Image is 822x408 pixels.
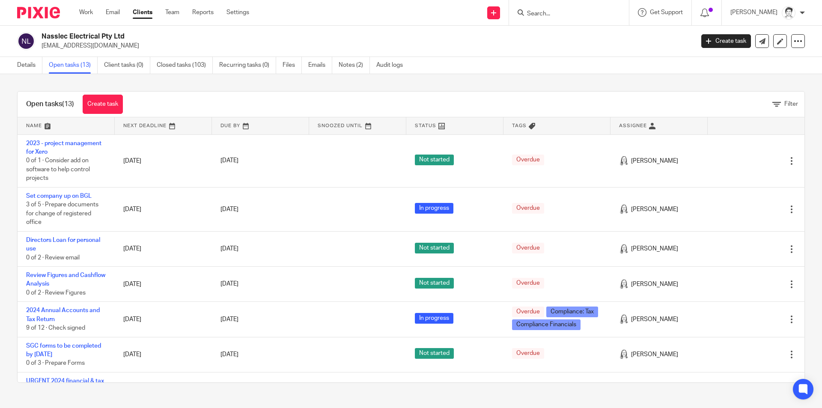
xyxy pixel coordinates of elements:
span: Overdue [512,348,544,359]
span: [PERSON_NAME] [631,315,678,324]
span: In progress [415,313,453,324]
span: Not started [415,348,454,359]
a: URGENT 2024 financial & tax return queries [26,378,104,393]
a: Directors Loan for personal use [26,237,100,252]
a: Recurring tasks (0) [219,57,276,74]
td: [DATE] [115,187,212,231]
td: [DATE] [115,134,212,187]
img: Eleanor%20Shakeshaft.jpg [619,156,629,166]
span: [DATE] [220,246,238,252]
a: Create task [83,95,123,114]
span: 9 of 12 · Check signed [26,325,85,331]
span: 0 of 2 · Review Figures [26,290,86,296]
span: Overdue [512,278,544,289]
a: Client tasks (0) [104,57,150,74]
span: 3 of 5 · Prepare documents for change of registered office [26,202,98,225]
span: Compliance: Tax [546,307,598,317]
a: Files [283,57,302,74]
a: Notes (2) [339,57,370,74]
span: [DATE] [220,206,238,212]
h2: Nasslec Electrical Pty Ltd [42,32,559,41]
a: Reports [192,8,214,17]
span: Filter [784,101,798,107]
span: Snoozed Until [318,123,363,128]
p: [PERSON_NAME] [730,8,777,17]
a: Audit logs [376,57,409,74]
span: Not started [415,155,454,165]
a: Emails [308,57,332,74]
img: Julie%20Wainwright.jpg [782,6,795,20]
img: svg%3E [17,32,35,50]
h1: Open tasks [26,100,74,109]
a: Work [79,8,93,17]
img: Eleanor%20Shakeshaft.jpg [619,244,629,254]
img: Eleanor%20Shakeshaft.jpg [619,314,629,325]
a: Settings [226,8,249,17]
a: 2023 - project management for Xero [26,140,101,155]
span: Overdue [512,155,544,165]
a: Email [106,8,120,17]
span: [DATE] [220,316,238,322]
a: 2024 Annual Accounts and Tax Return [26,307,100,322]
td: [DATE] [115,302,212,337]
span: [PERSON_NAME] [631,205,678,214]
span: [PERSON_NAME] [631,244,678,253]
td: [DATE] [115,337,212,372]
span: Not started [415,278,454,289]
a: Details [17,57,42,74]
a: Team [165,8,179,17]
span: In progress [415,203,453,214]
a: Closed tasks (103) [157,57,213,74]
img: Eleanor%20Shakeshaft.jpg [619,204,629,214]
span: [PERSON_NAME] [631,280,678,289]
img: Pixie [17,7,60,18]
span: [DATE] [220,158,238,164]
span: Overdue [512,243,544,253]
a: SGC forms to be completed by [DATE] [26,343,101,357]
span: Compliance Financials [512,319,581,330]
span: 0 of 3 · Prepare Forms [26,360,85,366]
span: (13) [62,101,74,107]
span: [DATE] [220,351,238,357]
span: 0 of 1 · Consider add on software to help control projects [26,158,90,181]
td: [DATE] [115,231,212,266]
span: Not started [415,243,454,253]
p: [EMAIL_ADDRESS][DOMAIN_NAME] [42,42,688,50]
a: Clients [133,8,152,17]
td: [DATE] [115,267,212,302]
a: Set company up on BGL [26,193,92,199]
a: Review Figures and Cashflow Analysis [26,272,105,287]
a: Open tasks (13) [49,57,98,74]
img: Eleanor%20Shakeshaft.jpg [619,349,629,360]
input: Search [526,10,603,18]
span: Status [415,123,436,128]
span: Get Support [650,9,683,15]
td: [DATE] [115,372,212,407]
span: Overdue [512,203,544,214]
img: Eleanor%20Shakeshaft.jpg [619,279,629,289]
span: 0 of 2 · Review email [26,255,80,261]
span: [DATE] [220,281,238,287]
span: [PERSON_NAME] [631,350,678,359]
a: Create task [701,34,751,48]
span: [PERSON_NAME] [631,157,678,165]
span: Overdue [512,307,544,317]
span: Tags [512,123,527,128]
